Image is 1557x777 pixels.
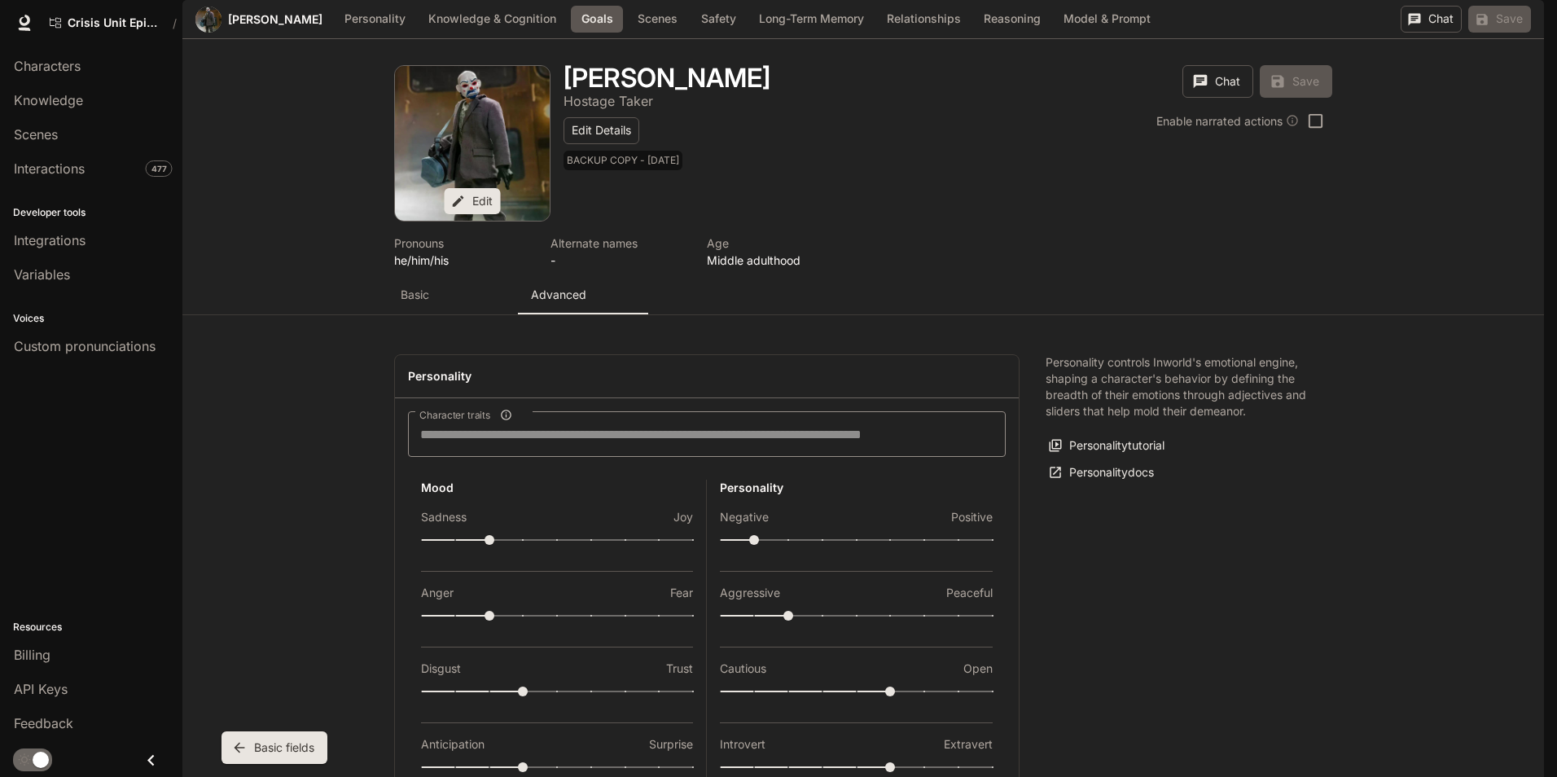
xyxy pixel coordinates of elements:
p: Peaceful [946,585,993,601]
a: Personalitydocs [1046,459,1158,486]
button: Open character details dialog [564,151,686,177]
button: Edit [445,188,501,215]
p: Fear [670,585,693,601]
button: Long-Term Memory [751,6,872,33]
p: Alternate names [550,235,687,252]
span: Crisis Unit Episode 1 [68,16,159,30]
p: Anger [421,585,454,601]
button: Reasoning [976,6,1049,33]
p: Anticipation [421,736,485,753]
button: Open character avatar dialog [195,7,221,33]
p: Joy [673,509,693,525]
p: Surprise [649,736,693,753]
h6: Personality [720,480,993,496]
button: Open character avatar dialog [395,66,550,221]
p: Personality controls Inworld's emotional engine, shaping a character's behavior by defining the b... [1046,354,1306,419]
button: Open character details dialog [550,235,687,269]
button: Knowledge & Cognition [420,6,564,33]
p: Age [707,235,844,252]
button: Safety [692,6,744,33]
button: Open character details dialog [707,235,844,269]
p: Basic [401,287,429,303]
p: Trust [666,661,693,677]
a: Crisis Unit Episode 1 [42,7,166,39]
button: Open character details dialog [564,91,653,111]
div: Avatar image [195,7,221,33]
p: Cautious [720,661,766,677]
button: Open character details dialog [564,65,770,91]
p: he/him/his [394,252,531,269]
span: BACKUP COPY - AUG 28 [564,151,686,170]
p: Extravert [944,736,993,753]
p: Middle adulthood [707,252,844,269]
div: / [166,15,183,32]
button: Scenes [629,6,686,33]
p: Pronouns [394,235,531,252]
button: Edit Details [564,117,639,144]
p: Hostage Taker [564,93,653,109]
p: BACKUP COPY - [DATE] [567,154,679,167]
button: Character traits [495,404,517,426]
div: Enable narrated actions [1156,112,1299,129]
h1: [PERSON_NAME] [564,62,770,94]
p: Disgust [421,661,461,677]
button: Goals [571,6,623,33]
button: Personalitytutorial [1046,432,1169,459]
p: Introvert [720,736,765,753]
button: Relationships [879,6,969,33]
div: Avatar image [395,66,550,221]
button: Chat [1401,6,1462,33]
h6: Mood [421,480,693,496]
span: Character traits [419,408,490,422]
p: Negative [720,509,769,525]
a: [PERSON_NAME] [228,14,322,25]
p: Advanced [531,287,586,303]
h4: Personality [408,368,1006,384]
button: Chat [1182,65,1253,98]
button: Open character details dialog [394,235,531,269]
p: Open [963,661,993,677]
button: Model & Prompt [1055,6,1159,33]
p: Sadness [421,509,467,525]
p: Positive [951,509,993,525]
button: Personality [336,6,414,33]
button: Basic fields [221,731,327,764]
p: - [550,252,687,269]
p: Aggressive [720,585,780,601]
